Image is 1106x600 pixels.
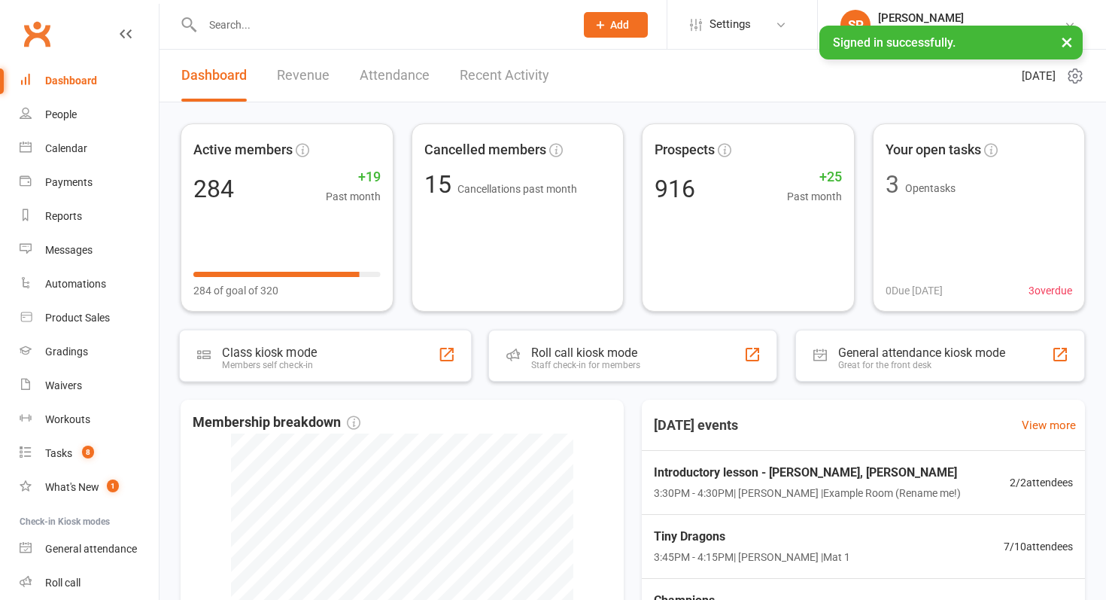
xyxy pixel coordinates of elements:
[787,188,842,205] span: Past month
[45,577,81,589] div: Roll call
[1004,538,1073,555] span: 7 / 10 attendees
[45,346,88,358] div: Gradings
[654,463,961,483] span: Introductory lesson - [PERSON_NAME], [PERSON_NAME]
[45,142,87,154] div: Calendar
[20,369,159,403] a: Waivers
[655,177,695,201] div: 916
[654,485,961,501] span: 3:30PM - 4:30PM | [PERSON_NAME] | Example Room (Rename me!)
[277,50,330,102] a: Revenue
[878,11,1064,25] div: [PERSON_NAME]
[45,413,90,425] div: Workouts
[198,14,564,35] input: Search...
[45,379,82,391] div: Waivers
[45,108,77,120] div: People
[20,64,159,98] a: Dashboard
[45,447,72,459] div: Tasks
[45,543,137,555] div: General attendance
[193,177,234,201] div: 284
[20,335,159,369] a: Gradings
[905,182,956,194] span: Open tasks
[787,166,842,188] span: +25
[838,346,1005,360] div: General attendance kiosk mode
[460,50,549,102] a: Recent Activity
[45,210,82,222] div: Reports
[584,12,648,38] button: Add
[424,170,457,199] span: 15
[45,312,110,324] div: Product Sales
[886,172,899,196] div: 3
[1029,282,1072,299] span: 3 overdue
[878,25,1064,38] div: Black Belt Martial Arts Kincumber South
[326,188,381,205] span: Past month
[326,166,381,188] span: +19
[654,527,850,547] span: Tiny Dragons
[181,50,247,102] a: Dashboard
[20,132,159,166] a: Calendar
[45,278,106,290] div: Automations
[654,549,850,565] span: 3:45PM - 4:15PM | [PERSON_NAME] | Mat 1
[107,480,119,492] span: 1
[709,8,751,41] span: Settings
[45,75,97,87] div: Dashboard
[886,139,981,161] span: Your open tasks
[222,346,316,360] div: Class kiosk mode
[20,98,159,132] a: People
[886,282,943,299] span: 0 Due [DATE]
[20,199,159,233] a: Reports
[20,301,159,335] a: Product Sales
[20,532,159,566] a: General attendance kiosk mode
[20,166,159,199] a: Payments
[610,19,629,31] span: Add
[360,50,430,102] a: Attendance
[45,244,93,256] div: Messages
[193,412,360,434] span: Membership breakdown
[1010,474,1073,491] span: 2 / 2 attendees
[20,233,159,267] a: Messages
[531,360,640,370] div: Staff check-in for members
[20,403,159,437] a: Workouts
[193,139,293,161] span: Active members
[45,176,93,188] div: Payments
[20,566,159,600] a: Roll call
[1053,26,1080,58] button: ×
[18,15,56,53] a: Clubworx
[840,10,871,40] div: SP
[833,35,956,50] span: Signed in successfully.
[1022,416,1076,434] a: View more
[222,360,316,370] div: Members self check-in
[424,139,546,161] span: Cancelled members
[193,282,278,299] span: 284 of goal of 320
[642,412,750,439] h3: [DATE] events
[20,471,159,504] a: What's New1
[45,481,99,493] div: What's New
[838,360,1005,370] div: Great for the front desk
[82,446,94,458] span: 8
[457,183,577,195] span: Cancellations past month
[20,437,159,471] a: Tasks 8
[1022,67,1056,85] span: [DATE]
[531,346,640,360] div: Roll call kiosk mode
[655,139,715,161] span: Prospects
[20,267,159,301] a: Automations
